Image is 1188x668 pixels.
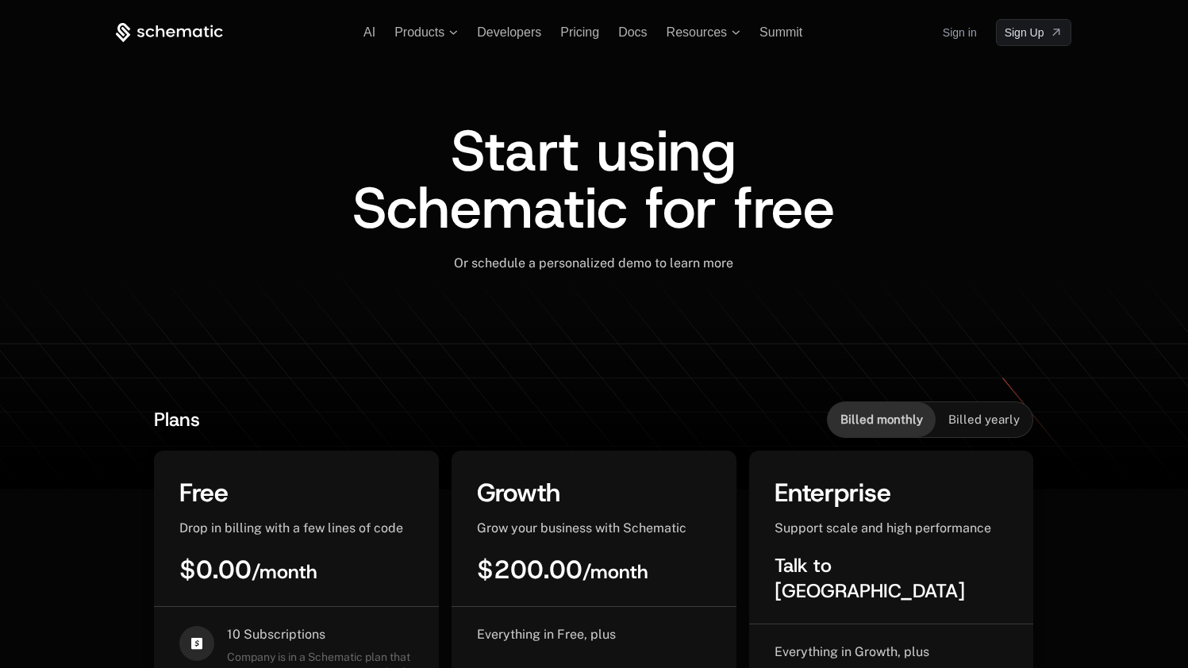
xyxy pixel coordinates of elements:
[179,520,403,536] span: Drop in billing with a few lines of code
[179,553,317,586] span: $0.00
[667,25,727,40] span: Resources
[477,25,541,39] a: Developers
[477,553,648,586] span: $200.00
[943,20,977,45] a: Sign in
[775,476,891,509] span: Enterprise
[775,553,965,604] span: Talk to [GEOGRAPHIC_DATA]
[582,559,648,585] sub: / month
[477,476,560,509] span: Growth
[618,25,647,39] a: Docs
[454,255,733,271] span: Or schedule a personalized demo to learn more
[759,25,802,39] a: Summit
[775,644,929,659] span: Everything in Growth, plus
[996,19,1072,46] a: [object Object]
[477,627,616,642] span: Everything in Free, plus
[252,559,317,585] sub: / month
[948,412,1020,428] span: Billed yearly
[560,25,599,39] a: Pricing
[394,25,444,40] span: Products
[227,626,413,643] span: 10 Subscriptions
[840,412,923,428] span: Billed monthly
[179,626,214,661] i: cashapp
[179,476,229,509] span: Free
[477,520,686,536] span: Grow your business with Schematic
[775,520,991,536] span: Support scale and high performance
[1005,25,1044,40] span: Sign Up
[352,113,835,246] span: Start using Schematic for free
[154,407,200,432] span: Plans
[363,25,375,39] a: AI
